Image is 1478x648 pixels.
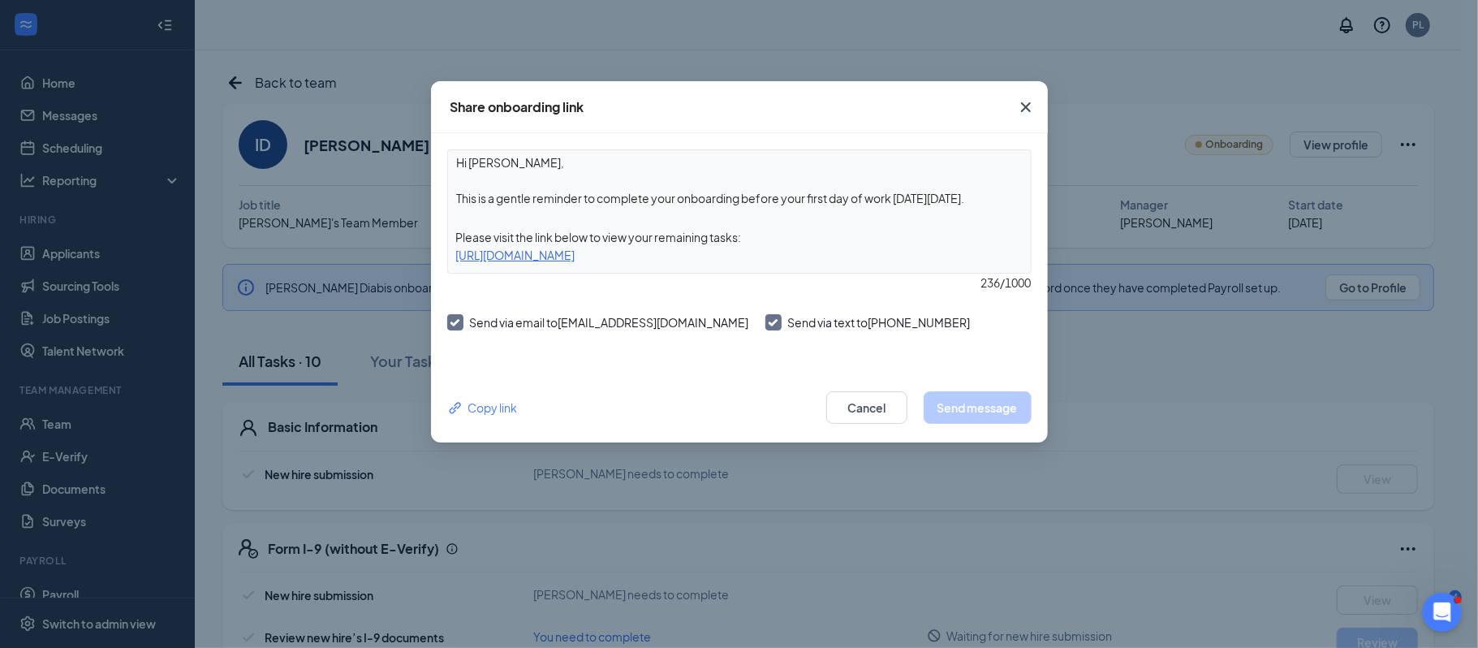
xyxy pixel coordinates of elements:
[447,399,518,417] div: Copy link
[1016,97,1036,117] svg: Cross
[470,315,749,330] span: Send via email to [EMAIL_ADDRESS][DOMAIN_NAME]
[826,391,907,424] button: Cancel
[448,150,1031,210] textarea: Hi [PERSON_NAME], This is a gentle reminder to complete your onboarding before your first day of ...
[448,228,1031,246] div: Please visit the link below to view your remaining tasks:
[447,274,1032,292] div: 236 / 1000
[448,246,1031,264] div: [URL][DOMAIN_NAME]
[788,315,971,330] span: Send via text to [PHONE_NUMBER]
[924,391,1032,424] button: Send message
[447,399,518,417] button: Link Copy link
[447,400,464,417] svg: Link
[1423,593,1462,632] iframe: Intercom live chat
[450,98,584,116] div: Share onboarding link
[1004,81,1048,133] button: Close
